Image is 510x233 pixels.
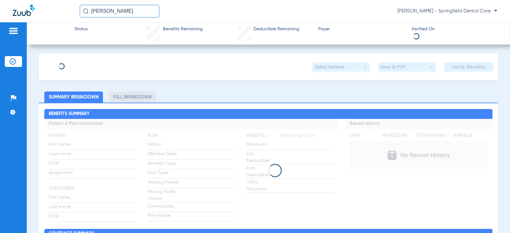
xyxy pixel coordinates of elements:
img: Zuub Logo [13,5,35,16]
li: Summary Breakdown [44,91,103,103]
span: Verified On [412,26,499,33]
span: Deductible Remaining [253,26,299,33]
input: Search for patients [80,5,159,18]
span: Payer [318,26,406,33]
span: Benefits Remaining [163,26,203,33]
img: Search Icon [83,8,89,14]
h2: Benefits Summary [44,109,492,119]
li: Full Breakdown [109,91,156,103]
img: hamburger-icon [8,27,18,35]
span: Status [75,26,88,33]
span: [PERSON_NAME] - Springfield Dental Care [397,8,497,14]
